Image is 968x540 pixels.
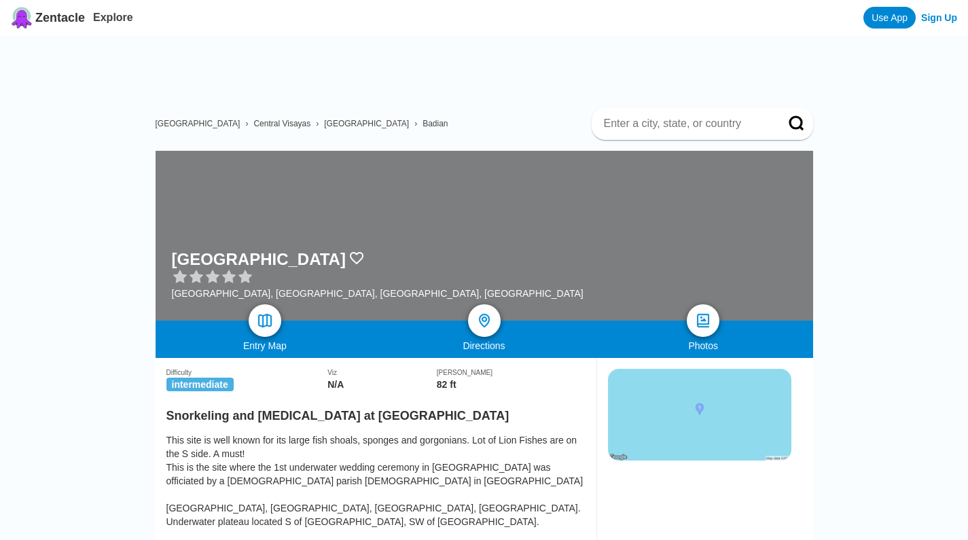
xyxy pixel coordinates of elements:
div: N/A [327,379,437,390]
div: Directions [374,340,594,351]
div: Difficulty [166,369,328,376]
span: › [245,119,248,128]
img: Zentacle logo [11,7,33,29]
a: Zentacle logoZentacle [11,7,85,29]
a: Use App [863,7,916,29]
input: Enter a city, state, or country [603,117,770,130]
a: Badian [423,119,448,128]
span: Zentacle [35,11,85,25]
a: Explore [93,12,133,23]
span: intermediate [166,378,234,391]
span: › [316,119,319,128]
span: › [414,119,417,128]
a: [GEOGRAPHIC_DATA] [324,119,409,128]
div: Entry Map [156,340,375,351]
h1: [GEOGRAPHIC_DATA] [172,250,346,269]
a: photos [687,304,719,337]
div: [PERSON_NAME] [437,369,586,376]
img: map [257,312,273,329]
img: staticmap [608,369,791,461]
a: Sign Up [921,12,957,23]
div: Viz [327,369,437,376]
a: map [249,304,281,337]
a: [GEOGRAPHIC_DATA] [156,119,240,128]
div: Photos [594,340,813,351]
div: [GEOGRAPHIC_DATA], [GEOGRAPHIC_DATA], [GEOGRAPHIC_DATA], [GEOGRAPHIC_DATA] [172,288,584,299]
img: directions [476,312,492,329]
a: Central Visayas [253,119,310,128]
h2: Snorkeling and [MEDICAL_DATA] at [GEOGRAPHIC_DATA] [166,401,586,423]
img: photos [695,312,711,329]
div: 82 ft [437,379,586,390]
